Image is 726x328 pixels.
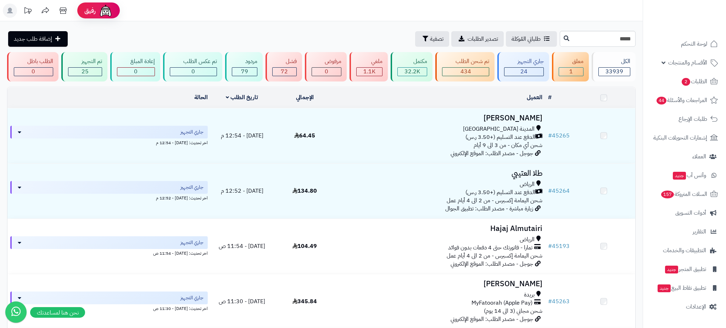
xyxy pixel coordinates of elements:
h3: Hajaj Almutairi [339,225,542,233]
span: جاري التجهيز [180,129,203,136]
span: شحن مجاني (3 الى 14 يوم) [484,307,542,315]
div: اخر تحديث: [DATE] - 11:54 ص [10,249,208,256]
span: تصدير الطلبات [468,35,498,43]
a: مردود 79 [224,52,264,81]
a: تم عكس الطلب 0 [162,52,224,81]
span: تطبيق المتجر [664,264,706,274]
span: [DATE] - 12:52 م [221,187,263,195]
span: جوجل - مصدر الطلب: الموقع الإلكتروني [451,149,533,158]
span: 157 [661,191,674,198]
span: شحن أي مكان - من 3 الى 9 أيام [474,141,542,149]
a: تطبيق المتجرجديد [647,261,722,278]
span: 24 [520,67,527,76]
a: تاريخ الطلب [226,93,258,102]
img: ai-face.png [99,4,113,18]
button: تصفية [415,31,449,47]
span: 1 [569,67,573,76]
span: 104.49 [292,242,317,250]
span: الأقسام والمنتجات [668,58,707,68]
span: 44 [657,97,666,104]
span: 345.84 [292,297,317,306]
a: طلبات الإرجاع [647,111,722,128]
div: 0 [117,68,155,76]
div: تم التجهيز [68,57,102,66]
div: 0 [14,68,53,76]
a: ملغي 1.1K [348,52,389,81]
span: السلات المتروكة [660,189,707,199]
a: #45263 [548,297,570,306]
span: شحن اليمامة إكسبرس - من 2 الى 4 أيام عمل [447,196,542,205]
span: MyFatoorah (Apple Pay) [471,299,532,307]
span: [DATE] - 12:54 م [221,131,263,140]
span: التقارير [693,227,706,237]
a: تصدير الطلبات [451,31,504,47]
div: معلق [559,57,583,66]
span: 64.45 [294,131,315,140]
span: المدينة [GEOGRAPHIC_DATA] [463,125,535,133]
a: السلات المتروكة157 [647,186,722,203]
a: التقارير [647,223,722,240]
span: # [548,187,552,195]
a: #45265 [548,131,570,140]
div: مكتمل [397,57,427,66]
span: الرياض [520,180,535,188]
span: # [548,297,552,306]
div: فشل [272,57,297,66]
span: المراجعات والأسئلة [656,95,707,105]
a: تم التجهيز 25 [60,52,109,81]
span: جاري التجهيز [180,184,203,191]
a: طلباتي المُوكلة [506,31,557,47]
a: المراجعات والأسئلة44 [647,92,722,109]
h3: [PERSON_NAME] [339,114,542,122]
div: 1 [559,68,583,76]
div: 25 [68,68,102,76]
a: مكتمل 32.2K [389,52,434,81]
a: الإعدادات [647,298,722,315]
img: logo-2.png [678,19,719,34]
span: 72 [281,67,288,76]
div: اخر تحديث: [DATE] - 12:54 م [10,138,208,146]
a: إعادة المبلغ 0 [109,52,162,81]
a: #45264 [548,187,570,195]
a: تطبيق نقاط البيعجديد [647,279,722,296]
span: أدوات التسويق [675,208,706,218]
a: تم شحن الطلب 434 [434,52,496,81]
span: الدفع عند التسليم (+3.50 ر.س) [465,188,535,197]
span: تطبيق نقاط البيع [657,283,706,293]
span: زيارة مباشرة - مصدر الطلب: تطبيق الجوال [445,204,533,213]
div: الكل [598,57,630,66]
div: إعادة المبلغ [117,57,155,66]
a: التطبيقات والخدمات [647,242,722,259]
h3: [PERSON_NAME] [339,280,542,288]
div: 32186 [398,68,427,76]
div: جاري التجهيز [504,57,544,66]
div: تم شحن الطلب [442,57,489,66]
span: 1.1K [363,67,375,76]
span: جاري التجهيز [180,239,203,246]
span: جوجل - مصدر الطلب: الموقع الإلكتروني [451,315,533,323]
span: جديد [673,172,686,180]
span: جديد [658,284,671,292]
span: تصفية [430,35,443,43]
span: العملاء [692,152,706,162]
span: 79 [241,67,248,76]
span: تمارا - فاتورتك حتى 4 دفعات بدون فوائد [448,244,532,252]
a: إضافة طلب جديد [8,31,68,47]
span: الدفع عند التسليم (+3.50 ر.س) [465,133,535,141]
span: 25 [82,67,89,76]
span: 0 [191,67,195,76]
a: فشل 72 [264,52,303,81]
span: رفيق [84,6,96,15]
span: 0 [325,67,328,76]
a: العملاء [647,148,722,165]
span: [DATE] - 11:30 ص [219,297,265,306]
a: إشعارات التحويلات البنكية [647,129,722,146]
span: إشعارات التحويلات البنكية [653,133,707,143]
a: الإجمالي [296,93,314,102]
div: 434 [442,68,489,76]
div: 24 [504,68,543,76]
span: جديد [665,266,678,273]
span: 434 [460,67,471,76]
span: 0 [134,67,138,76]
span: 33939 [605,67,623,76]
